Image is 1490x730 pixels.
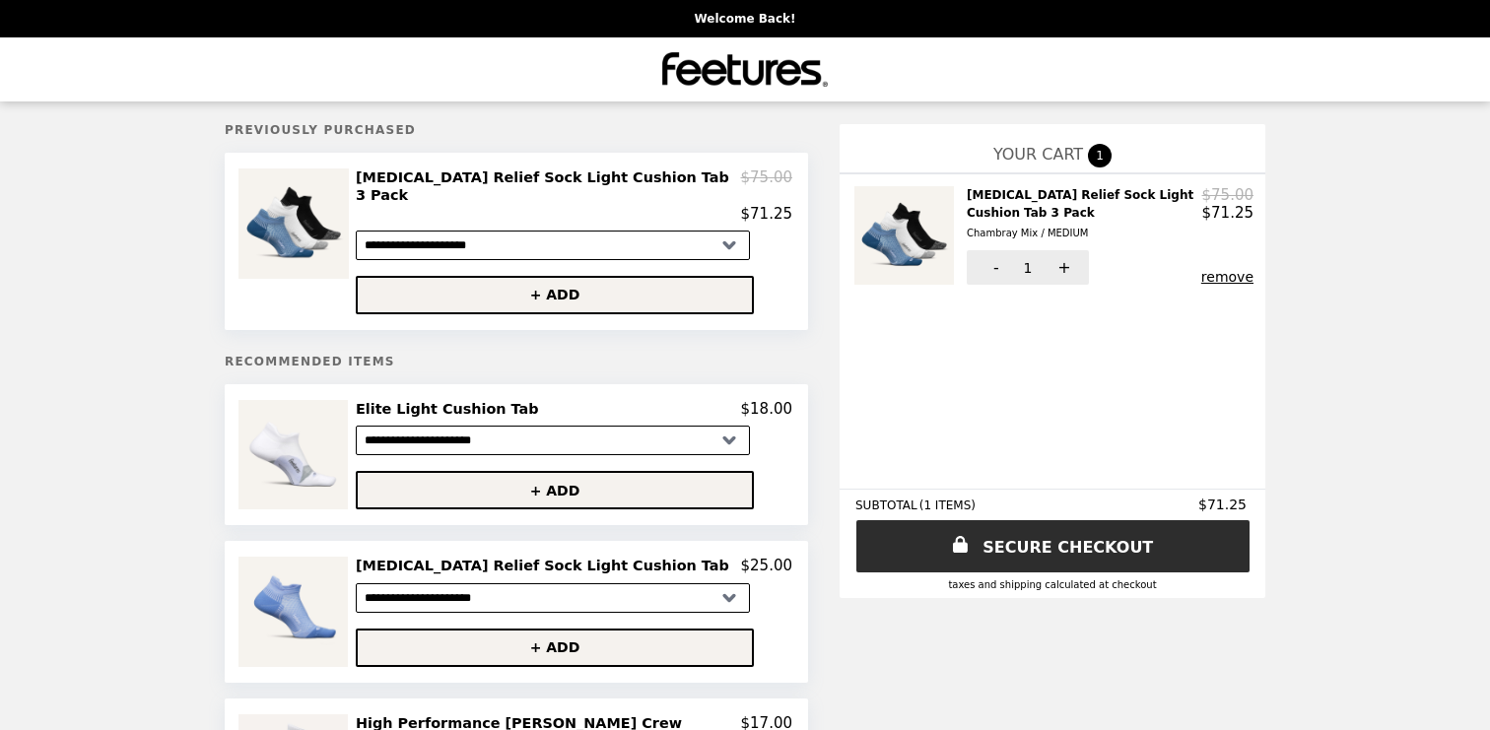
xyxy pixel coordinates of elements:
[356,557,737,574] h2: [MEDICAL_DATA] Relief Sock Light Cushion Tab
[238,400,353,509] img: Elite Light Cushion Tab
[967,186,1202,242] h2: [MEDICAL_DATA] Relief Sock Light Cushion Tab 3 Pack
[1201,269,1253,285] button: remove
[225,123,808,137] h5: Previously Purchased
[855,498,919,512] span: SUBTOTAL
[356,168,741,205] h2: [MEDICAL_DATA] Relief Sock Light Cushion Tab 3 Pack
[356,629,754,667] button: + ADD
[919,498,976,512] span: ( 1 ITEMS )
[1202,186,1254,204] p: $75.00
[1024,260,1033,276] span: 1
[741,205,793,223] p: $71.25
[855,579,1250,590] div: Taxes and Shipping calculated at checkout
[694,12,795,26] p: Welcome Back!
[356,276,754,314] button: + ADD
[741,557,793,574] p: $25.00
[856,520,1250,572] a: SECURE CHECKOUT
[1088,144,1112,167] span: 1
[356,583,750,613] select: Select a product variant
[1198,497,1250,512] span: $71.25
[967,250,1021,285] button: -
[854,186,958,285] img: Plantar Fasciitis Relief Sock Light Cushion Tab 3 Pack
[238,168,354,279] img: Plantar Fasciitis Relief Sock Light Cushion Tab 3 Pack
[967,225,1194,242] div: Chambray Mix / MEDIUM
[238,557,353,666] img: Plantar Fasciitis Relief Sock Light Cushion Tab
[356,426,750,455] select: Select a product variant
[741,400,793,418] p: $18.00
[356,231,750,260] select: Select a product variant
[993,145,1083,164] span: YOUR CART
[741,168,793,205] p: $75.00
[356,471,754,509] button: + ADD
[1202,204,1254,222] p: $71.25
[225,355,808,368] h5: Recommended Items
[356,400,547,418] h2: Elite Light Cushion Tab
[662,49,828,90] img: Brand Logo
[1035,250,1089,285] button: +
